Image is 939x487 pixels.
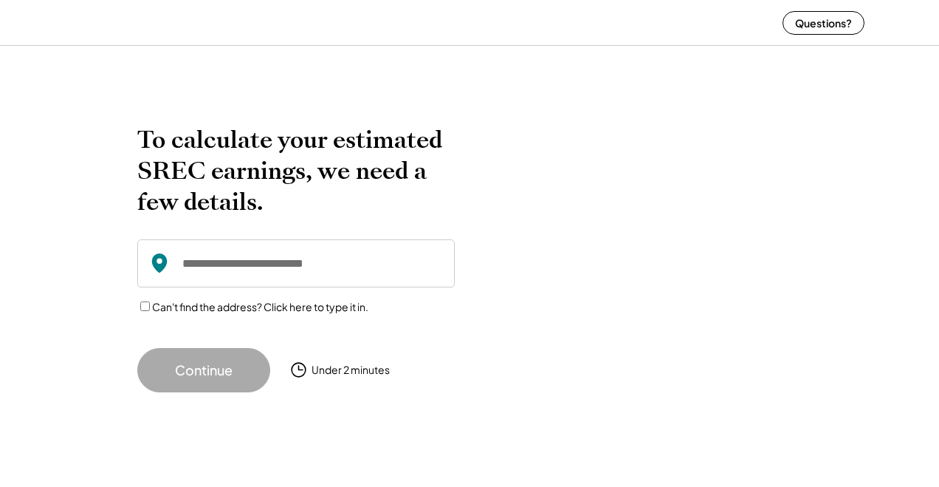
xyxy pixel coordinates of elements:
[137,124,455,217] h2: To calculate your estimated SREC earnings, we need a few details.
[492,124,780,361] img: yH5BAEAAAAALAAAAAABAAEAAAIBRAA7
[312,363,390,378] div: Under 2 minutes
[782,11,864,35] button: Questions?
[137,348,270,392] button: Continue
[152,300,368,313] label: Can't find the address? Click here to type it in.
[75,3,178,42] img: yH5BAEAAAAALAAAAAABAAEAAAIBRAA7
